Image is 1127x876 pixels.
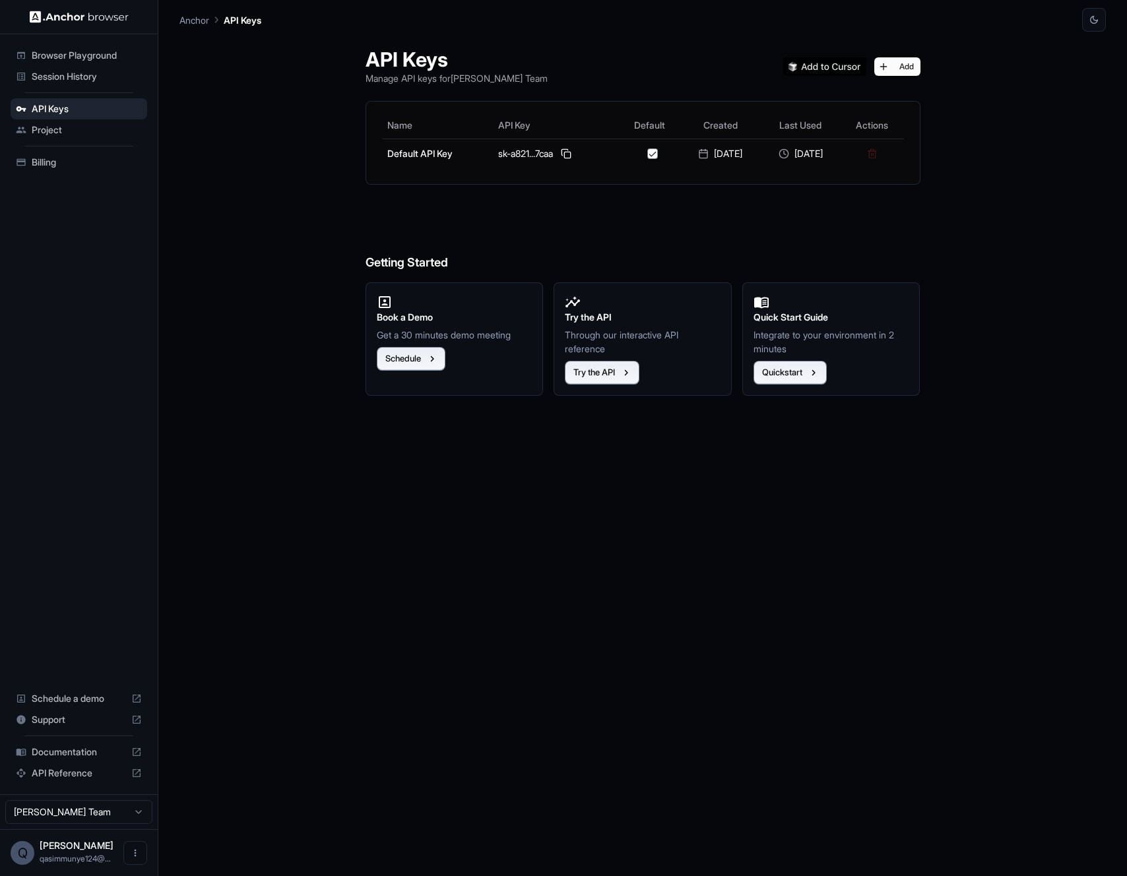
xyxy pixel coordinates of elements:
[11,119,147,141] div: Project
[754,310,909,325] h2: Quick Start Guide
[783,57,866,76] img: Add anchorbrowser MCP server to Cursor
[366,47,548,71] h1: API Keys
[11,688,147,709] div: Schedule a demo
[558,146,574,162] button: Copy API key
[32,692,126,705] span: Schedule a demo
[123,841,147,865] button: Open menu
[32,156,142,169] span: Billing
[32,745,126,759] span: Documentation
[680,112,761,139] th: Created
[565,310,721,325] h2: Try the API
[179,13,209,27] p: Anchor
[11,45,147,66] div: Browser Playground
[40,854,111,863] span: qasimmunye124@gmail.com
[841,112,903,139] th: Actions
[382,112,493,139] th: Name
[565,361,639,385] button: Try the API
[377,310,532,325] h2: Book a Demo
[224,13,261,27] p: API Keys
[874,57,920,76] button: Add
[493,112,620,139] th: API Key
[377,328,532,342] p: Get a 30 minutes demo meeting
[32,123,142,137] span: Project
[32,49,142,62] span: Browser Playground
[366,71,548,85] p: Manage API keys for [PERSON_NAME] Team
[11,66,147,87] div: Session History
[754,328,909,356] p: Integrate to your environment in 2 minutes
[620,112,680,139] th: Default
[754,361,827,385] button: Quickstart
[565,328,721,356] p: Through our interactive API reference
[32,70,142,83] span: Session History
[11,98,147,119] div: API Keys
[32,766,126,780] span: API Reference
[40,840,113,851] span: Qasim Munye
[366,201,920,272] h6: Getting Started
[498,146,614,162] div: sk-a821...7caa
[761,112,841,139] th: Last Used
[32,102,142,115] span: API Keys
[377,347,445,371] button: Schedule
[179,13,261,27] nav: breadcrumb
[11,763,147,784] div: API Reference
[766,147,836,160] div: [DATE]
[11,709,147,730] div: Support
[382,139,493,168] td: Default API Key
[11,841,34,865] div: Q
[30,11,129,23] img: Anchor Logo
[11,741,147,763] div: Documentation
[11,152,147,173] div: Billing
[686,147,756,160] div: [DATE]
[32,713,126,726] span: Support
